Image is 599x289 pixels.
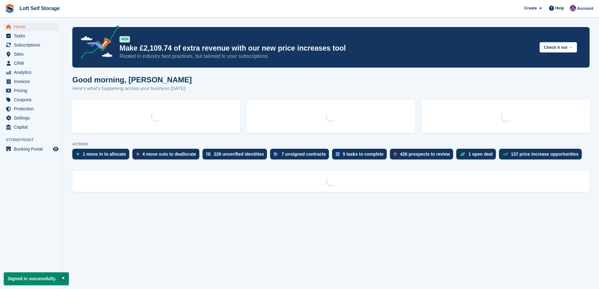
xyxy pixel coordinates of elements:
a: 228 unverified identities [202,149,270,163]
div: 137 price increase opportunities [511,152,579,157]
span: Booking Portal [14,145,52,153]
a: menu [3,123,59,131]
img: price-adjustments-announcement-icon-8257ccfd72463d97f412b2fc003d46551f7dbcb40ab6d574587a9cd5c0d94... [75,25,119,61]
span: Analytics [14,68,52,77]
a: Preview store [52,145,59,153]
a: 137 price increase opportunities [499,149,585,163]
a: 7 unsigned contracts [270,149,332,163]
p: Make £2,109.74 of extra revenue with our new price increases tool [119,44,535,53]
img: stora-icon-8386f47178a22dfd0bd8f6a31ec36ba5ce8667c1dd55bd0f319d3a0aa187defe.svg [5,4,14,13]
img: move_outs_to_deallocate_icon-f764333ba52eb49d3ac5e1228854f67142a1ed5810a6f6cc68b1a99e826820c5.svg [136,152,139,156]
img: deal-1b604bf984904fb50ccaf53a9ad4b4a5d6e5aea283cecdc64d6e3604feb123c2.svg [460,152,465,156]
a: menu [3,145,59,153]
div: NEW [119,36,130,42]
img: verify_identity-adf6edd0f0f0b5bbfe63781bf79b02c33cf7c696d77639b501bdc392416b5a36.svg [206,152,211,156]
img: contract_signature_icon-13c848040528278c33f63329250d36e43548de30e8caae1d1a13099fd9432cc5.svg [274,152,278,156]
span: Capital [14,123,52,131]
img: prospect-51fa495bee0391a8d652442698ab0144808aea92771e9ea1ae160a38d050c398.svg [394,152,397,156]
p: Rooted in industry best practices, but tailored to your subscriptions. [119,53,535,60]
a: 1 open deal [456,149,499,163]
a: menu [3,31,59,40]
span: Invoices [14,77,52,86]
a: menu [3,86,59,95]
a: 426 prospects to review [390,149,456,163]
span: Subscriptions [14,41,52,49]
div: 1 move in to allocate [83,152,126,157]
a: menu [3,77,59,86]
span: Help [555,5,564,11]
a: menu [3,68,59,77]
p: ACTIONS [72,142,590,146]
span: Settings [14,114,52,122]
img: Amy Wright [570,5,576,11]
a: 5 tasks to complete [332,149,390,163]
span: Tasks [14,31,52,40]
img: task-75834270c22a3079a89374b754ae025e5fb1db73e45f91037f5363f120a921f8.svg [336,152,340,156]
span: Storefront [6,137,63,143]
a: 4 move outs to deallocate [132,149,202,163]
span: Sites [14,50,52,58]
div: 426 prospects to review [400,152,450,157]
div: 4 move outs to deallocate [142,152,196,157]
div: 7 unsigned contracts [281,152,326,157]
div: 1 open deal [469,152,493,157]
button: Check it out → [540,42,577,53]
span: Coupons [14,95,52,104]
span: Create [524,5,537,11]
div: 228 unverified identities [214,152,264,157]
p: Signed in successfully. [4,272,69,285]
a: menu [3,50,59,58]
a: menu [3,114,59,122]
span: Protection [14,104,52,113]
a: menu [3,59,59,68]
a: 1 move in to allocate [72,149,132,163]
img: move_ins_to_allocate_icon-fdf77a2bb77ea45bf5b3d319d69a93e2d87916cf1d5bf7949dd705db3b84f3ca.svg [76,152,80,156]
a: menu [3,104,59,113]
a: menu [3,22,59,31]
div: 5 tasks to complete [343,152,384,157]
span: CRM [14,59,52,68]
a: menu [3,95,59,104]
span: Pricing [14,86,52,95]
p: Here's what's happening across your business [DATE] [72,85,192,92]
a: Loft Self Storage [17,3,62,14]
span: Account [577,5,593,12]
img: price_increase_opportunities-93ffe204e8149a01c8c9dc8f82e8f89637d9d84a8eef4429ea346261dce0b2c0.svg [503,153,508,156]
a: menu [3,41,59,49]
span: Home [14,22,52,31]
h1: Good morning, [PERSON_NAME] [72,75,192,84]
